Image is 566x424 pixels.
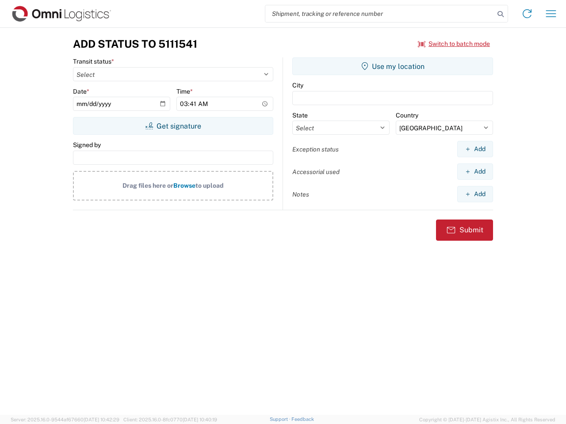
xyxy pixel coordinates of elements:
[270,416,292,422] a: Support
[292,190,309,198] label: Notes
[457,163,493,180] button: Add
[183,417,217,422] span: [DATE] 10:40:19
[419,416,555,424] span: Copyright © [DATE]-[DATE] Agistix Inc., All Rights Reserved
[73,38,197,50] h3: Add Status to 5111541
[73,57,114,65] label: Transit status
[195,182,224,189] span: to upload
[291,416,314,422] a: Feedback
[292,57,493,75] button: Use my location
[73,141,101,149] label: Signed by
[457,141,493,157] button: Add
[292,145,339,153] label: Exception status
[396,111,418,119] label: Country
[292,111,308,119] label: State
[122,182,173,189] span: Drag files here or
[457,186,493,202] button: Add
[123,417,217,422] span: Client: 2025.16.0-8fc0770
[436,220,493,241] button: Submit
[292,81,303,89] label: City
[418,37,490,51] button: Switch to batch mode
[84,417,119,422] span: [DATE] 10:42:29
[73,87,89,95] label: Date
[265,5,494,22] input: Shipment, tracking or reference number
[176,87,193,95] label: Time
[173,182,195,189] span: Browse
[11,417,119,422] span: Server: 2025.16.0-9544af67660
[73,117,273,135] button: Get signature
[292,168,340,176] label: Accessorial used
